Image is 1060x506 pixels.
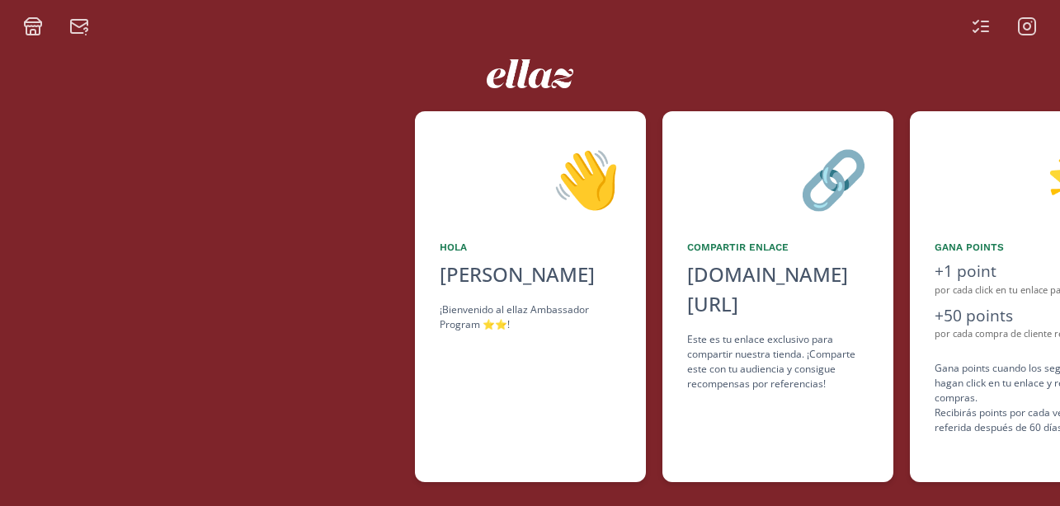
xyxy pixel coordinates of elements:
div: Este es tu enlace exclusivo para compartir nuestra tienda. ¡Comparte este con tu audiencia y cons... [687,332,869,391]
div: 🔗 [687,136,869,220]
div: Compartir Enlace [687,240,869,255]
img: ew9eVGDHp6dD [487,59,573,88]
div: Hola [440,240,621,255]
div: ¡Bienvenido al ellaz Ambassador Program ⭐️⭐️! [440,302,621,332]
div: [DOMAIN_NAME][URL] [687,260,869,319]
div: [PERSON_NAME] [440,260,621,289]
div: 👋 [440,136,621,220]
